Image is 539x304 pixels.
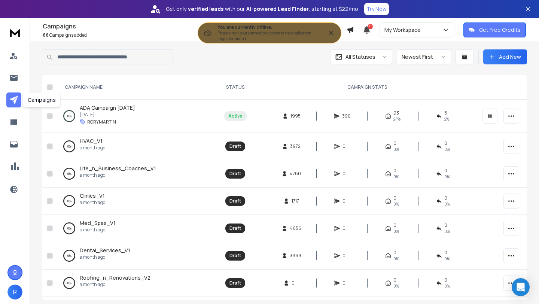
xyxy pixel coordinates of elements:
[444,195,447,201] span: 0
[67,279,71,287] p: 0 %
[80,137,103,145] a: HVAC_V1
[463,22,526,37] button: Get Free Credits
[393,168,396,174] span: 0
[229,198,241,204] div: Draft
[393,277,396,283] span: 0
[23,93,61,107] div: Campaigns
[80,137,103,145] span: HVAC_V1
[7,285,22,300] button: R
[342,225,350,231] span: 0
[393,228,399,234] span: 0%
[229,253,241,259] div: Draft
[7,25,22,39] img: logo
[80,112,135,118] p: [DATE]
[384,26,424,34] p: My Workspace
[292,198,299,204] span: 1717
[393,140,396,146] span: 0
[393,256,399,262] span: 0%
[43,32,347,38] p: Campaigns added
[67,225,71,232] p: 0 %
[393,222,396,228] span: 0
[364,3,389,15] button: Try Now
[444,146,450,152] span: 0%
[444,201,450,207] span: 0%
[80,219,116,227] a: Med_Spas_V1
[368,24,373,29] span: 41
[229,171,241,177] div: Draft
[444,256,450,262] span: 0%
[246,5,310,13] strong: AI-powered Lead Finder,
[43,32,49,38] span: 66
[56,188,214,215] td: 0%Clinics_V1a month ago
[229,280,241,286] div: Draft
[342,280,350,286] span: 0
[217,24,316,30] h3: You are currently offline.
[80,104,135,111] span: ADA Campaign [DATE]
[393,250,396,256] span: 0
[217,30,316,42] p: Please check your connection, access to the application might be limited.
[290,113,301,119] span: 1995
[228,113,243,119] div: Active
[80,172,156,178] p: a month ago
[67,252,71,259] p: 0 %
[56,75,214,100] th: CAMPAIGN NAME
[214,75,256,100] th: STATUS
[444,250,447,256] span: 0
[444,174,450,180] span: 0%
[393,201,399,207] span: 0%
[393,283,399,289] span: 0%
[444,277,447,283] span: 0
[342,113,351,119] span: 390
[67,197,71,205] p: 0 %
[342,198,350,204] span: 0
[290,253,301,259] span: 3869
[444,168,447,174] span: 0
[80,274,150,282] a: Roofing_n_Renovations_V2
[56,160,214,188] td: 0%Life_n_Business_Coaches_V1a month ago
[444,140,447,146] span: 0
[393,110,399,116] span: 93
[56,242,214,270] td: 0%Dental_Services_V1a month ago
[393,116,401,122] span: 24 %
[80,145,105,151] p: a month ago
[80,219,116,227] span: Med_Spas_V1
[444,110,447,116] span: 6
[444,228,450,234] span: 0%
[256,75,478,100] th: CAMPAIGN STATS
[479,26,521,34] p: Get Free Credits
[393,146,399,152] span: 0%
[229,225,241,231] div: Draft
[67,170,71,177] p: 0 %
[67,143,71,150] p: 0 %
[290,225,301,231] span: 4656
[80,227,116,233] p: a month ago
[444,116,449,122] span: 2 %
[342,253,350,259] span: 0
[80,165,156,172] a: Life_n_Business_Coaches_V1
[444,222,447,228] span: 0
[397,49,451,64] button: Newest First
[80,254,130,260] p: a month ago
[80,192,105,200] a: Clinics_V1
[290,171,301,177] span: 4760
[292,280,299,286] span: 0
[80,200,105,206] p: a month ago
[342,143,350,149] span: 0
[444,283,450,289] span: 0%
[512,278,530,296] div: Open Intercom Messenger
[366,5,387,13] p: Try Now
[56,215,214,242] td: 0%Med_Spas_V1a month ago
[80,104,135,112] a: ADA Campaign [DATE]
[80,282,150,288] p: a month ago
[87,119,116,125] p: RORYMARTIN
[56,270,214,297] td: 0%Roofing_n_Renovations_V2a month ago
[342,171,350,177] span: 0
[345,53,375,61] p: All Statuses
[80,247,130,254] a: Dental_Services_V1
[393,195,396,201] span: 0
